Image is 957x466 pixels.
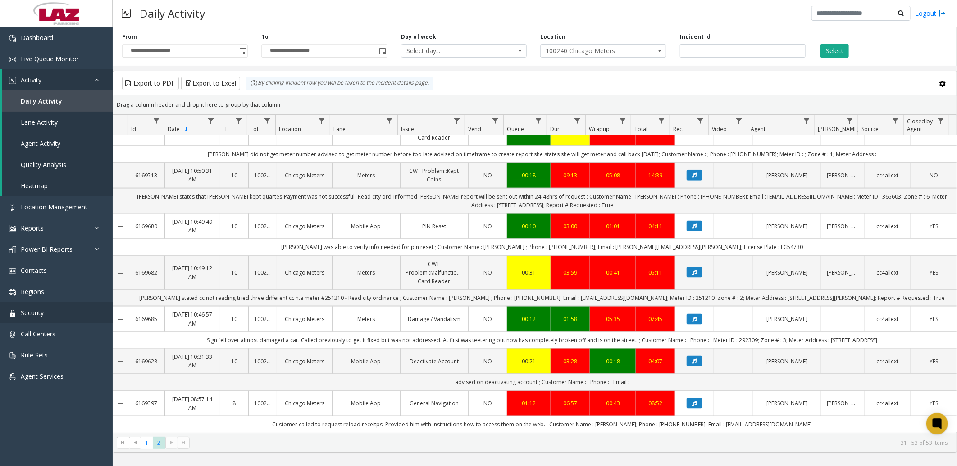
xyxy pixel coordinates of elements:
span: Video [712,125,727,133]
a: [PERSON_NAME] [827,399,859,407]
a: [PERSON_NAME] [759,357,816,366]
a: 100240 [254,171,271,180]
a: CWT Problem::Malfunctioning Card Reader [406,260,463,286]
a: 100240 [254,399,271,407]
div: By clicking Incident row you will be taken to the incident details page. [246,77,433,90]
a: 04:07 [642,357,670,366]
label: To [261,33,269,41]
a: [PERSON_NAME] [759,171,816,180]
span: Agent [751,125,766,133]
a: NO [916,171,951,180]
img: 'icon' [9,77,16,84]
a: 03:59 [556,268,584,277]
kendo-pager-info: 31 - 53 of 53 items [195,439,948,447]
a: Meters [338,268,395,277]
a: 10 [226,315,243,323]
div: 00:12 [513,315,545,323]
a: 6169397 [133,399,159,407]
a: Date Filter Menu [205,115,217,127]
span: Dur [551,125,560,133]
a: 6169680 [133,222,159,231]
a: 03:28 [556,357,584,366]
span: YES [930,222,938,230]
span: [PERSON_NAME] [818,125,859,133]
label: Incident Id [680,33,711,41]
span: NO [483,269,492,276]
a: 6169713 [133,171,159,180]
a: [PERSON_NAME] [827,268,859,277]
img: 'icon' [9,246,16,253]
div: 09:13 [556,171,584,180]
a: YES [916,268,951,277]
span: Toggle popup [237,45,247,57]
div: 04:11 [642,222,670,231]
a: Collapse Details [113,358,128,365]
span: Closed by Agent [907,118,933,133]
a: cc4allext [870,171,905,180]
span: Go to the first page [117,437,129,449]
a: [PERSON_NAME] [827,222,859,231]
a: 00:43 [596,399,630,407]
a: 05:11 [642,268,670,277]
span: Page 2 [153,437,165,449]
label: From [122,33,137,41]
a: NO [474,357,502,366]
img: 'icon' [9,331,16,338]
img: 'icon' [9,56,16,63]
a: 100240 [254,357,271,366]
a: [DATE] 10:49:49 AM [170,217,214,235]
a: 100240 [254,315,271,323]
a: Quality Analysis [2,154,113,175]
a: 05:35 [596,315,630,323]
img: pageIcon [122,2,131,24]
a: Source Filter Menu [889,115,902,127]
span: Agent Activity [21,139,60,148]
span: YES [930,357,938,365]
span: H [223,125,227,133]
img: 'icon' [9,267,16,275]
a: 00:41 [596,268,630,277]
img: 'icon' [9,225,16,232]
a: General Navigation [406,399,463,407]
td: Sign fell over almost damaged a car. Called previously to get it fixed but was not addressed. At ... [128,332,957,348]
span: YES [930,399,938,407]
a: Parker Filter Menu [844,115,856,127]
a: 00:31 [513,268,545,277]
a: 05:08 [596,171,630,180]
a: 8 [226,399,243,407]
span: Power BI Reports [21,245,73,253]
a: 10 [226,222,243,231]
a: Rec. Filter Menu [694,115,706,127]
span: Date [168,125,180,133]
a: Meters [338,171,395,180]
a: Closed by Agent Filter Menu [935,115,947,127]
a: Agent Filter Menu [801,115,813,127]
span: Daily Activity [21,97,62,105]
a: NO [474,171,502,180]
a: PIN Reset [406,222,463,231]
span: Heatmap [21,181,48,190]
a: 08:52 [642,399,670,407]
span: Lane Activity [21,118,58,127]
img: 'icon' [9,310,16,317]
a: CWT Problem::Kept Coins [406,167,463,184]
a: Lot Filter Menu [261,115,273,127]
a: 100240 [254,222,271,231]
a: 6169682 [133,268,159,277]
a: 01:01 [596,222,630,231]
span: NO [483,222,492,230]
a: 14:39 [642,171,670,180]
a: Mobile App [338,399,395,407]
span: NO [483,172,492,179]
div: 06:57 [556,399,584,407]
span: Page 1 [141,437,153,449]
a: [DATE] 10:49:12 AM [170,264,214,281]
a: Deactivate Account [406,357,463,366]
a: [PERSON_NAME] [759,222,816,231]
a: Lane Activity [2,112,113,133]
a: Activity [2,69,113,90]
